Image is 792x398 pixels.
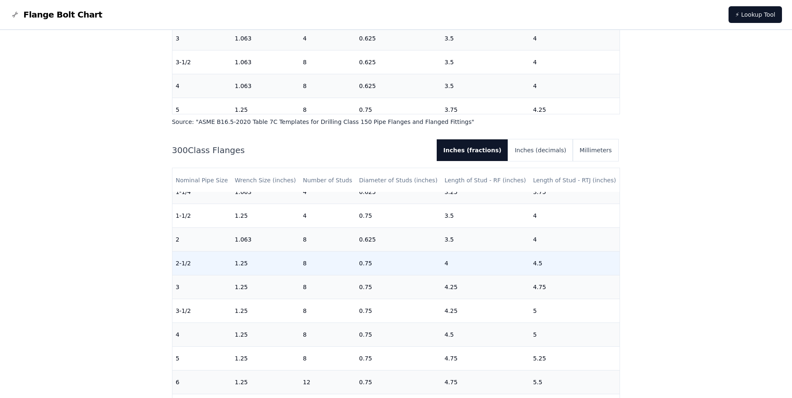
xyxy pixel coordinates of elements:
[172,118,620,126] p: Source: " ASME B16.5-2020 Table 7C Templates for Drilling Class 150 Pipe Flanges and Flanged Fitt...
[299,275,356,299] td: 8
[299,27,356,50] td: 4
[530,168,620,192] th: Length of Stud - RTJ (inches)
[299,322,356,346] td: 8
[356,227,441,251] td: 0.625
[530,370,620,394] td: 5.5
[356,322,441,346] td: 0.75
[530,74,620,98] td: 4
[356,27,441,50] td: 0.625
[530,251,620,275] td: 4.5
[530,322,620,346] td: 5
[172,346,232,370] td: 5
[231,227,299,251] td: 1.063
[441,322,530,346] td: 4.5
[172,98,232,122] td: 5
[508,139,573,161] button: Inches (decimals)
[356,275,441,299] td: 0.75
[231,27,299,50] td: 1.063
[299,299,356,322] td: 8
[299,50,356,74] td: 8
[441,74,530,98] td: 3.5
[441,27,530,50] td: 3.5
[356,346,441,370] td: 0.75
[356,98,441,122] td: 0.75
[530,27,620,50] td: 4
[441,227,530,251] td: 3.5
[299,251,356,275] td: 8
[172,251,232,275] td: 2-1/2
[231,168,299,192] th: Wrench Size (inches)
[299,370,356,394] td: 12
[172,227,232,251] td: 2
[231,251,299,275] td: 1.25
[729,6,782,23] a: ⚡ Lookup Tool
[356,251,441,275] td: 0.75
[441,168,530,192] th: Length of Stud - RF (inches)
[299,346,356,370] td: 8
[356,50,441,74] td: 0.625
[172,50,232,74] td: 3-1/2
[441,204,530,227] td: 3.5
[441,50,530,74] td: 3.5
[530,275,620,299] td: 4.75
[441,251,530,275] td: 4
[10,9,102,20] a: Flange Bolt Chart LogoFlange Bolt Chart
[23,9,102,20] span: Flange Bolt Chart
[172,168,232,192] th: Nominal Pipe Size
[437,139,508,161] button: Inches (fractions)
[356,370,441,394] td: 0.75
[231,275,299,299] td: 1.25
[299,204,356,227] td: 4
[299,74,356,98] td: 8
[172,275,232,299] td: 3
[231,50,299,74] td: 1.063
[231,346,299,370] td: 1.25
[530,50,620,74] td: 4
[172,299,232,322] td: 3-1/2
[172,370,232,394] td: 6
[441,346,530,370] td: 4.75
[172,27,232,50] td: 3
[530,204,620,227] td: 4
[172,74,232,98] td: 4
[231,299,299,322] td: 1.25
[299,227,356,251] td: 8
[530,227,620,251] td: 4
[530,299,620,322] td: 5
[10,10,20,20] img: Flange Bolt Chart Logo
[441,299,530,322] td: 4.25
[441,370,530,394] td: 4.75
[441,98,530,122] td: 3.75
[172,204,232,227] td: 1-1/2
[299,98,356,122] td: 8
[356,168,441,192] th: Diameter of Studs (inches)
[231,370,299,394] td: 1.25
[530,346,620,370] td: 5.25
[172,144,430,156] h2: 300 Class Flanges
[299,168,356,192] th: Number of Studs
[441,275,530,299] td: 4.25
[530,98,620,122] td: 4.25
[573,139,618,161] button: Millimeters
[356,299,441,322] td: 0.75
[172,322,232,346] td: 4
[231,204,299,227] td: 1.25
[231,98,299,122] td: 1.25
[356,74,441,98] td: 0.625
[356,204,441,227] td: 0.75
[231,74,299,98] td: 1.063
[231,322,299,346] td: 1.25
